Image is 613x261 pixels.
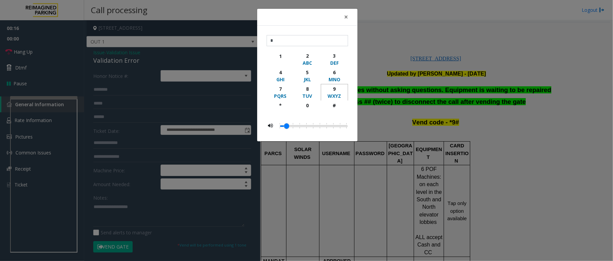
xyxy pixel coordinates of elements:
[298,102,316,109] div: 0
[271,53,290,60] div: 1
[321,84,348,100] button: 9WXYZ
[325,85,344,92] div: 9
[294,100,321,116] button: 0
[321,67,348,84] button: 6MNO
[290,121,297,130] li: 0.1
[298,92,316,99] div: TUV
[325,69,344,76] div: 6
[284,123,289,129] a: Drag
[283,121,290,130] li: 0.05
[325,59,344,66] div: DEF
[323,121,330,130] li: 0.35
[325,76,344,83] div: MNO
[303,121,310,130] li: 0.2
[321,51,348,67] button: 3DEF
[271,76,290,83] div: GHI
[321,100,348,116] button: #
[294,51,321,67] button: 2ABC
[297,121,303,130] li: 0.15
[294,84,321,100] button: 8TUV
[267,84,294,100] button: 7PQRS
[337,121,344,130] li: 0.45
[294,67,321,84] button: 5JKL
[271,69,290,76] div: 4
[298,69,316,76] div: 5
[344,12,348,22] span: ×
[298,76,316,83] div: JKL
[325,102,344,109] div: #
[330,121,337,130] li: 0.4
[344,121,347,130] li: 0.5
[298,59,316,66] div: ABC
[280,121,283,130] li: 0
[339,9,353,25] button: Close
[298,85,316,92] div: 8
[298,52,316,59] div: 2
[271,85,290,92] div: 7
[267,51,294,67] button: 1
[325,92,344,99] div: WXYZ
[325,52,344,59] div: 3
[317,121,323,130] li: 0.3
[310,121,317,130] li: 0.25
[271,92,290,99] div: PQRS
[267,67,294,84] button: 4GHI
